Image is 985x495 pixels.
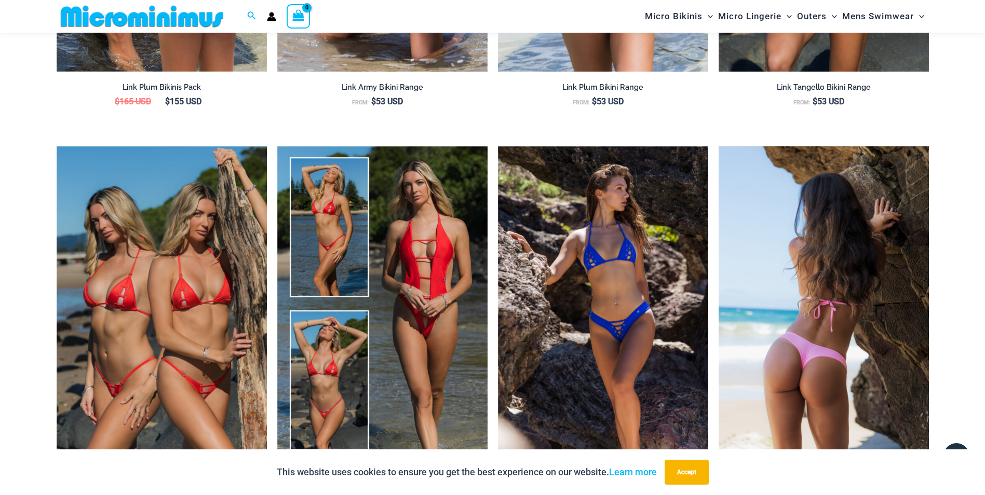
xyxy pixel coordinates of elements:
h2: Link Tangello Bikini Range [719,82,929,92]
a: Link Plum Bikini Range [498,82,708,96]
a: Search icon link [247,10,257,23]
p: This website uses cookies to ensure you get the best experience on our website. [277,464,657,480]
span: $ [115,97,119,106]
a: Bikini PackBikini Pack BBikini Pack B [57,146,267,462]
a: Account icon link [267,12,276,21]
span: Mens Swimwear [842,3,914,30]
nav: Site Navigation [641,2,929,31]
a: OutersMenu ToggleMenu Toggle [794,3,840,30]
a: Link Plum Bikinis Pack [57,82,267,96]
span: Menu Toggle [914,3,924,30]
h2: Link Army Bikini Range [277,82,488,92]
a: Mens SwimwearMenu ToggleMenu Toggle [840,3,927,30]
button: Accept [665,460,709,485]
a: Micro BikinisMenu ToggleMenu Toggle [642,3,716,30]
span: $ [813,97,817,106]
img: Link Pop Pink 3070 Top 4955 Bottom 02 [719,146,929,462]
span: Outers [797,3,827,30]
span: Menu Toggle [781,3,792,30]
span: Menu Toggle [827,3,837,30]
bdi: 155 USD [165,97,201,106]
img: Collection Pack [277,146,488,462]
span: Menu Toggle [703,3,713,30]
span: From: [573,99,589,106]
span: $ [592,97,597,106]
span: From: [793,99,810,106]
span: From: [352,99,369,106]
h2: Link Plum Bikini Range [498,82,708,92]
a: Collection PackCollection Pack BCollection Pack B [277,146,488,462]
bdi: 53 USD [813,97,844,106]
bdi: 53 USD [592,97,624,106]
a: Micro LingerieMenu ToggleMenu Toggle [716,3,794,30]
a: Link Army Bikini Range [277,82,488,96]
img: Bikini Pack [57,146,267,462]
h2: Link Plum Bikinis Pack [57,82,267,92]
a: View Shopping Cart, empty [287,4,311,28]
img: Link Cobalt Blue 3070 Top 4955 Bottom 03 [498,146,708,462]
a: Learn more [609,466,657,477]
span: $ [165,97,170,106]
img: MM SHOP LOGO FLAT [57,5,227,28]
span: Micro Lingerie [718,3,781,30]
bdi: 53 USD [371,97,403,106]
a: Link Pop Pink 3070 Top 4955 Bottom 01Link Pop Pink 3070 Top 4955 Bottom 02Link Pop Pink 3070 Top ... [719,146,929,462]
bdi: 165 USD [115,97,151,106]
span: $ [371,97,376,106]
a: Link Tangello Bikini Range [719,82,929,96]
span: Micro Bikinis [645,3,703,30]
a: Link Cobalt Blue 3070 Top 4955 Bottom 03Link Cobalt Blue 3070 Top 4955 Bottom 04Link Cobalt Blue ... [498,146,708,462]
